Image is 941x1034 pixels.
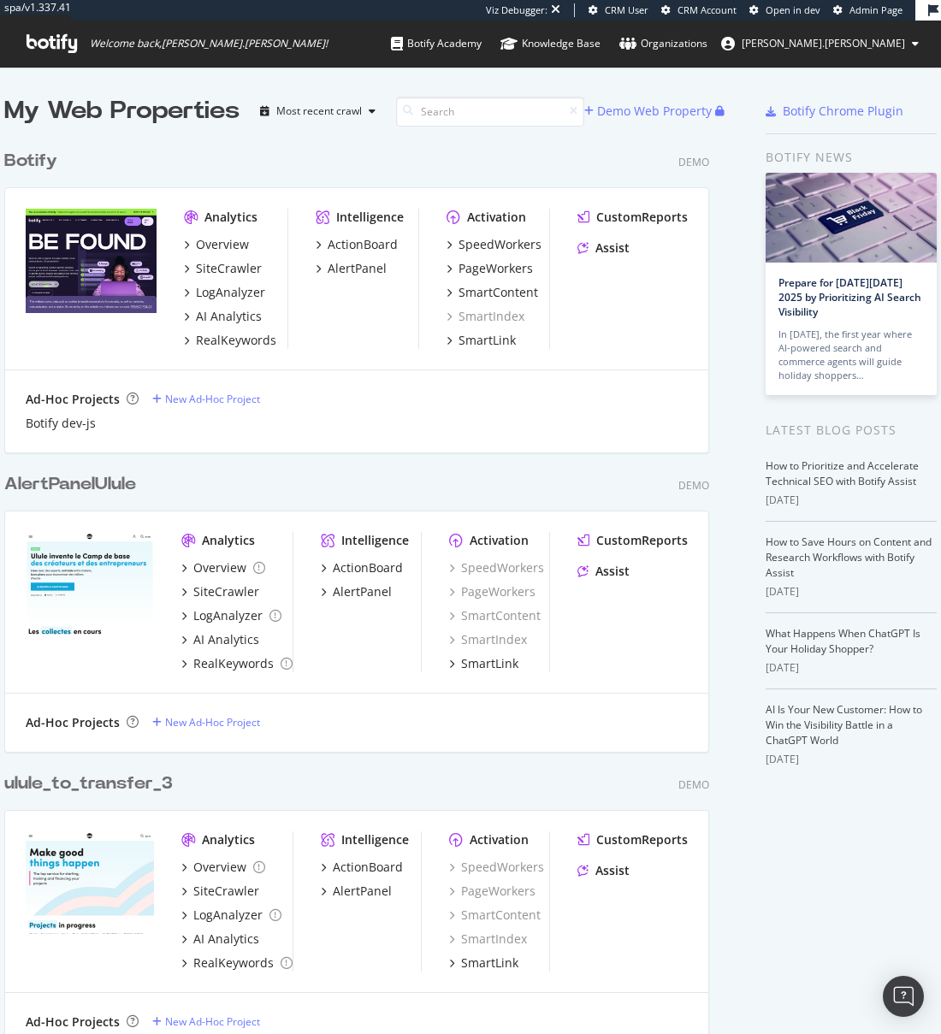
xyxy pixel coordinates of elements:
[577,831,688,848] a: CustomReports
[577,209,688,226] a: CustomReports
[449,607,541,624] a: SmartContent
[661,3,737,17] a: CRM Account
[500,35,601,52] div: Knowledge Base
[4,771,180,796] a: ulule_to_transfer_3
[328,260,387,277] div: AlertPanel
[449,907,541,924] div: SmartContent
[333,859,403,876] div: ActionBoard
[459,332,516,349] div: SmartLink
[193,859,246,876] div: Overview
[316,236,398,253] a: ActionBoard
[196,308,262,325] div: AI Analytics
[253,97,382,125] button: Most recent crawl
[449,583,536,600] div: PageWorkers
[391,21,482,67] a: Botify Academy
[849,3,903,16] span: Admin Page
[766,103,903,120] a: Botify Chrome Plugin
[196,236,249,253] div: Overview
[184,332,276,349] a: RealKeywords
[605,3,648,16] span: CRM User
[678,478,709,493] div: Demo
[204,209,257,226] div: Analytics
[336,209,404,226] div: Intelligence
[193,931,259,948] div: AI Analytics
[193,907,263,924] div: LogAnalyzer
[321,883,392,900] a: AlertPanel
[449,559,544,576] a: SpeedWorkers
[596,209,688,226] div: CustomReports
[333,583,392,600] div: AlertPanel
[181,583,259,600] a: SiteCrawler
[742,36,905,50] span: nicolas.verbeke
[470,532,529,549] div: Activation
[328,236,398,253] div: ActionBoard
[766,148,937,167] div: Botify news
[449,931,527,948] a: SmartIndex
[447,332,516,349] a: SmartLink
[595,862,630,879] div: Assist
[26,209,157,314] img: Botify
[316,260,387,277] a: AlertPanel
[341,532,409,549] div: Intelligence
[181,907,281,924] a: LogAnalyzer
[193,607,263,624] div: LogAnalyzer
[26,391,120,408] div: Ad-Hoc Projects
[584,97,715,125] button: Demo Web Property
[447,284,538,301] a: SmartContent
[193,883,259,900] div: SiteCrawler
[461,954,518,972] div: SmartLink
[833,3,903,17] a: Admin Page
[461,655,518,672] div: SmartLink
[152,392,260,406] a: New Ad-Hoc Project
[584,103,715,118] a: Demo Web Property
[596,532,688,549] div: CustomReports
[4,771,173,796] div: ulule_to_transfer_3
[778,275,921,319] a: Prepare for [DATE][DATE] 2025 by Prioritizing AI Search Visibility
[678,777,709,792] div: Demo
[449,954,518,972] a: SmartLink
[678,155,709,169] div: Demo
[181,559,265,576] a: Overview
[766,173,937,263] img: Prepare for Black Friday 2025 by Prioritizing AI Search Visibility
[184,308,262,325] a: AI Analytics
[447,308,524,325] a: SmartIndex
[766,535,932,580] a: How to Save Hours on Content and Research Workflows with Botify Assist
[181,631,259,648] a: AI Analytics
[766,584,937,600] div: [DATE]
[577,862,630,879] a: Assist
[321,859,403,876] a: ActionBoard
[26,415,96,432] a: Botify dev-js
[341,831,409,848] div: Intelligence
[193,954,274,972] div: RealKeywords
[26,714,120,731] div: Ad-Hoc Projects
[577,532,688,549] a: CustomReports
[449,859,544,876] a: SpeedWorkers
[152,715,260,730] a: New Ad-Hoc Project
[766,702,922,747] a: AI Is Your New Customer: How to Win the Visibility Battle in a ChatGPT World
[678,3,737,16] span: CRM Account
[26,532,154,635] img: AlertPanelUlule
[766,3,820,16] span: Open in dev
[181,883,259,900] a: SiteCrawler
[459,260,533,277] div: PageWorkers
[707,30,932,57] button: [PERSON_NAME].[PERSON_NAME]
[595,563,630,580] div: Assist
[447,260,533,277] a: PageWorkers
[321,559,403,576] a: ActionBoard
[196,260,262,277] div: SiteCrawler
[449,631,527,648] div: SmartIndex
[333,883,392,900] div: AlertPanel
[4,94,240,128] div: My Web Properties
[193,559,246,576] div: Overview
[595,239,630,257] div: Assist
[467,209,526,226] div: Activation
[181,954,293,972] a: RealKeywords
[193,655,274,672] div: RealKeywords
[577,563,630,580] a: Assist
[90,37,328,50] span: Welcome back, [PERSON_NAME].[PERSON_NAME] !
[883,976,924,1017] div: Open Intercom Messenger
[202,532,255,549] div: Analytics
[165,1014,260,1029] div: New Ad-Hoc Project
